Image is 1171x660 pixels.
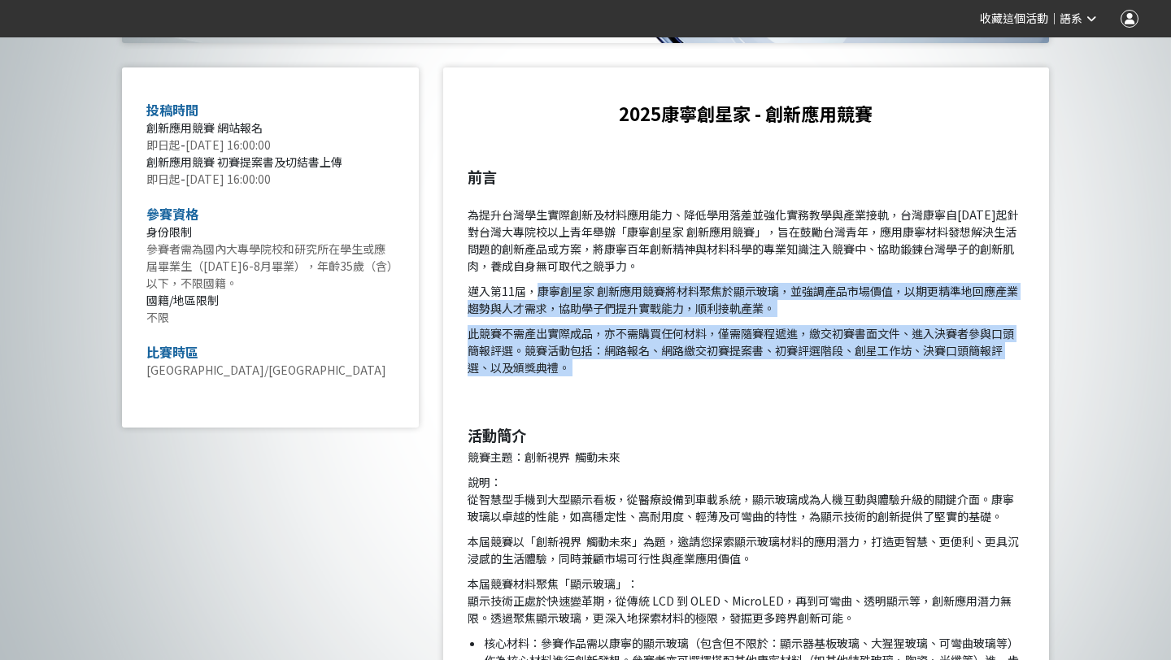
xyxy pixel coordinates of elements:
span: 創新應用競賽 網站報名 [146,119,263,136]
span: 語系 [1060,12,1082,25]
p: 說明： 從智慧型手機到大型顯示看板，從醫療設備到車載系統，顯示玻璃成為人機互動與體驗升級的關鍵介面。康寧玻璃以卓越的性能，如高穩定性、高耐用度、輕薄及可彎曲的特性，為顯示技術的創新提供了堅實的基礎。 [468,474,1025,525]
span: 收藏這個活動 [980,12,1048,25]
span: [DATE] 16:00:00 [185,171,271,187]
span: 投稿時間 [146,100,198,119]
p: 本屆競賽材料聚焦「顯示玻璃」： 顯示技術正處於快速變革期，從傳統 LCD 到 OLED、MicroLED，再到可彎曲、透明顯示等，創新應用潛力無限。透過聚焦顯示玻璃，更深入地探索材料的極限，發掘... [468,575,1025,627]
span: 身份限制 [146,224,192,240]
span: 國籍/地區限制 [146,292,219,308]
span: 參賽資格 [146,204,198,224]
span: [GEOGRAPHIC_DATA]/[GEOGRAPHIC_DATA] [146,362,386,378]
span: 參賽者需為國內大專學院校和研究所在學生或應屆畢業生（[DATE]6-8月畢業），年齡35歲（含）以下，不限國籍。 [146,241,393,291]
span: 比賽時區 [146,342,198,362]
p: 本屆競賽以「創新視界 觸動未來」為題，邀請您探索顯示玻璃材料的應用潛力，打造更智慧、更便利、更具沉浸感的生活體驗，同時兼顧市場可行性與產業應用價值。 [468,533,1025,567]
span: 創新應用競賽 初賽提案書及切結書上傳 [146,154,342,170]
strong: 2025康寧創星家 - 創新應用競賽 [619,100,873,126]
span: 不限 [146,309,169,325]
p: 此競賽不需產出實際成品，亦不需購買任何材料，僅需隨賽程遞進，繳交初賽書面文件、進入決賽者參與口頭簡報評選。競賽活動包括：網路報名、網路繳交初賽提案書、初賽評選階段、創星工作坊、決賽口頭簡報評選、... [468,325,1025,376]
span: - [181,137,185,153]
strong: 活動簡介 [468,424,526,445]
span: ｜ [1048,11,1060,28]
span: - [181,171,185,187]
p: 競賽主題：創新視界 觸動未來 [468,449,1025,466]
p: 為提升台灣學生實際創新及材料應用能力、降低學用落差並強化實務教學與產業接軌，台灣康寧自[DATE]起針對台灣大專院校以上青年舉辦「康寧創星家 創新應用競賽」，旨在鼓勵台灣青年，應用康寧材料發想解... [468,189,1025,275]
strong: 前言 [468,166,497,187]
span: 即日起 [146,137,181,153]
p: 邁入第11屆，康寧創星家 創新應用競賽將材料聚焦於顯示玻璃，並強調產品市場價值，以期更精準地回應產業趨勢與人才需求，協助學子們提升實戰能力，順利接軌產業。 [468,283,1025,317]
span: 即日起 [146,171,181,187]
span: [DATE] 16:00:00 [185,137,271,153]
